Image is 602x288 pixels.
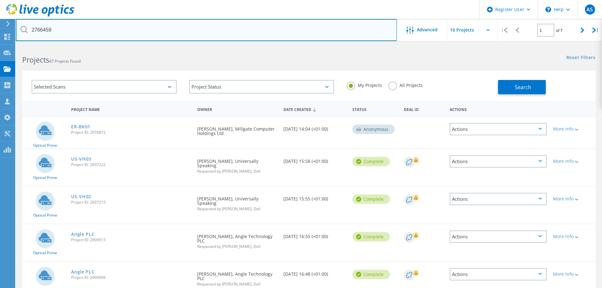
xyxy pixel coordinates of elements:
button: Search [498,80,546,94]
label: All Projects [388,82,423,88]
div: [PERSON_NAME], Universally Speaking [194,187,280,217]
a: Reset Filters [566,55,596,61]
span: Requested by [PERSON_NAME], Dell [197,282,277,286]
div: Complete [352,194,390,204]
div: [DATE] 16:55 (+01:00) [280,224,349,245]
div: Actions [450,268,547,280]
div: [DATE] 16:48 (+01:00) [280,262,349,283]
input: Search projects by name, owner, ID, company, etc [16,19,397,41]
div: Complete [352,270,390,279]
span: 67 Projects Found [49,58,81,64]
a: Angle PLC [71,232,94,236]
div: More Info [553,159,593,163]
span: Optical Prime [33,176,57,180]
div: More Info [553,234,593,239]
div: Complete [352,157,390,166]
span: Requested by [PERSON_NAME], Dell [197,169,277,173]
span: Advanced [417,28,438,32]
span: Project ID: 2909909 [71,276,191,279]
a: Live Optics Dashboard [6,13,74,18]
svg: \n [545,7,551,12]
div: [PERSON_NAME], Angle Technology PLC [194,224,280,255]
div: [PERSON_NAME], Millgate Computer Holdings Ltd [194,117,280,142]
div: More Info [553,197,593,201]
div: Actions [450,155,547,168]
span: of 7 [556,28,562,33]
a: ER-BK01 [71,125,90,129]
div: Date Created [280,103,349,115]
div: Actions [450,193,547,205]
div: [DATE] 15:55 (+01:00) [280,187,349,207]
a: Angle PLC [71,270,94,274]
div: | [589,19,602,41]
div: [DATE] 15:58 (+01:00) [280,149,349,170]
span: AS [587,7,593,12]
span: Requested by [PERSON_NAME], Dell [197,245,277,248]
b: Projects [22,55,49,65]
div: Selected Scans [32,80,177,94]
label: My Projects [347,82,382,88]
a: US-VH03 [71,157,91,161]
span: Optical Prime [33,251,57,255]
span: Project ID: 2909913 [71,238,191,242]
div: Actions [450,123,547,135]
span: Optical Prime [33,213,57,217]
span: Optical Prime [33,144,57,147]
span: Requested by [PERSON_NAME], Dell [197,207,277,211]
div: Status [349,103,401,115]
div: Project Status [189,80,334,94]
span: Project ID: 2937222 [71,163,191,167]
div: Complete [352,232,390,242]
span: Project ID: 2937215 [71,200,191,204]
span: Search [515,84,531,91]
div: [DATE] 14:04 (+01:00) [280,117,349,138]
div: [PERSON_NAME], Universally Speaking [194,149,280,180]
div: Project Name [68,103,194,115]
div: Anonymous [352,125,395,134]
a: US-VH02 [71,194,91,199]
span: Project ID: 2976872 [71,131,191,134]
div: More Info [553,127,593,131]
div: Actions [447,103,550,115]
div: | [498,19,511,41]
div: Actions [450,230,547,243]
div: Owner [194,103,280,115]
div: Deal Id [401,103,447,115]
div: More Info [553,272,593,276]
